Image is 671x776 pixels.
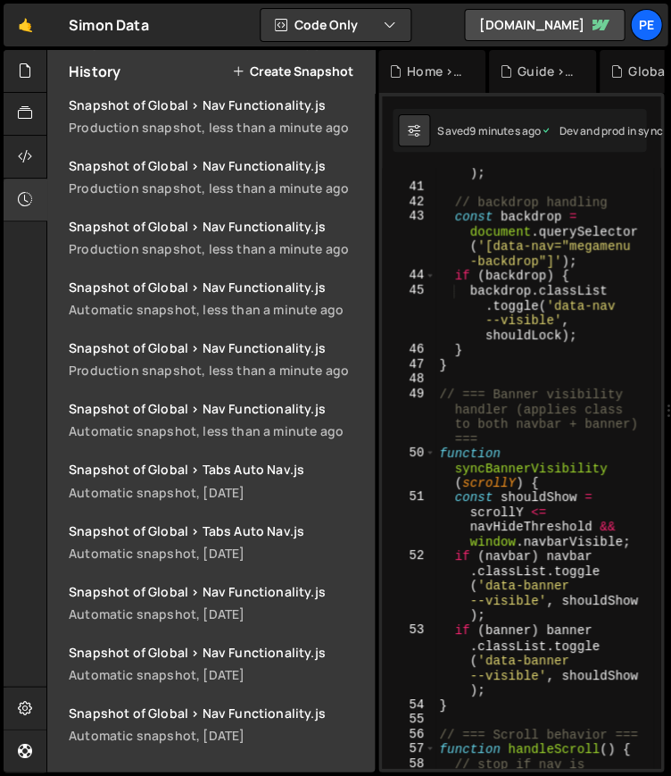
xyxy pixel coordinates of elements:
[58,632,375,693] a: Snapshot of Global > Nav Functionality.js Automatic snapshot, [DATE]
[58,86,375,146] a: Snapshot of Global > Nav Functionality.jsProduction snapshot, less than a minute ago
[382,697,435,712] div: 54
[541,123,662,138] div: Dev and prod in sync
[382,711,435,726] div: 55
[69,582,364,599] div: Snapshot of Global > Nav Functionality.js
[58,268,375,329] a: Snapshot of Global > Nav Functionality.jsAutomatic snapshot, less than a minute ago
[69,301,364,318] div: Automatic snapshot, less than a minute ago
[437,123,541,138] div: Saved
[69,400,364,417] div: Snapshot of Global > Nav Functionality.js
[464,9,625,41] a: [DOMAIN_NAME]
[630,9,662,41] a: Pe
[58,572,375,632] a: Snapshot of Global > Nav Functionality.js Automatic snapshot, [DATE]
[382,548,435,622] div: 52
[518,63,575,80] div: Guide > Table of Contents.js
[69,179,364,196] div: Production snapshot, less than a minute ago
[69,62,120,81] h2: History
[69,96,364,113] div: Snapshot of Global > Nav Functionality.js
[69,461,364,478] div: Snapshot of Global > Tabs Auto Nav.js
[69,218,364,235] div: Snapshot of Global > Nav Functionality.js
[69,643,364,660] div: Snapshot of Global > Nav Functionality.js
[69,522,364,538] div: Snapshot of Global > Tabs Auto Nav.js
[382,740,435,755] div: 57
[69,726,364,743] div: Automatic snapshot, [DATE]
[261,9,410,41] button: Code Only
[407,63,464,80] div: Home > Testimonials Swiper.js
[382,371,435,387] div: 48
[69,157,364,174] div: Snapshot of Global > Nav Functionality.js
[69,665,364,682] div: Automatic snapshot, [DATE]
[58,207,375,268] a: Snapshot of Global > Nav Functionality.jsProduction snapshot, less than a minute ago
[69,422,364,439] div: Automatic snapshot, less than a minute ago
[58,450,375,511] a: Snapshot of Global > Tabs Auto Nav.js Automatic snapshot, [DATE]
[69,605,364,622] div: Automatic snapshot, [DATE]
[382,195,435,210] div: 42
[69,119,364,136] div: Production snapshot, less than a minute ago
[382,357,435,372] div: 47
[58,389,375,450] a: Snapshot of Global > Nav Functionality.jsAutomatic snapshot, less than a minute ago
[58,511,375,572] a: Snapshot of Global > Tabs Auto Nav.js Automatic snapshot, [DATE]
[69,339,364,356] div: Snapshot of Global > Nav Functionality.js
[382,283,435,342] div: 45
[382,446,435,490] div: 50
[382,342,435,357] div: 46
[382,268,435,283] div: 44
[69,279,364,296] div: Snapshot of Global > Nav Functionality.js
[69,483,364,500] div: Automatic snapshot, [DATE]
[382,209,435,268] div: 43
[469,123,541,138] div: 9 minutes ago
[382,179,435,195] div: 41
[69,14,149,36] div: Simon Data
[69,362,364,379] div: Production snapshot, less than a minute ago
[382,489,435,548] div: 51
[58,329,375,389] a: Snapshot of Global > Nav Functionality.jsProduction snapshot, less than a minute ago
[58,146,375,207] a: Snapshot of Global > Nav Functionality.jsProduction snapshot, less than a minute ago
[69,240,364,257] div: Production snapshot, less than a minute ago
[382,622,435,697] div: 53
[69,704,364,721] div: Snapshot of Global > Nav Functionality.js
[69,544,364,561] div: Automatic snapshot, [DATE]
[232,64,353,79] button: Create Snapshot
[58,693,375,754] a: Snapshot of Global > Nav Functionality.js Automatic snapshot, [DATE]
[382,387,435,446] div: 49
[4,4,47,46] a: 🤙
[382,726,435,741] div: 56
